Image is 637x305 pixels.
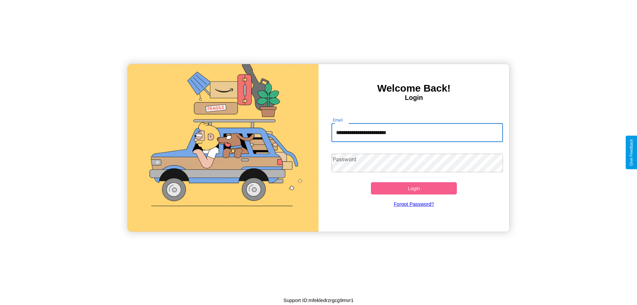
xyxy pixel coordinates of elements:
[333,117,343,123] label: Email
[371,182,457,194] button: Login
[283,296,354,305] p: Support ID: mfekledrzrgcg9mvr1
[128,64,318,232] img: gif
[318,83,509,94] h3: Welcome Back!
[318,94,509,102] h4: Login
[328,194,500,213] a: Forgot Password?
[629,139,634,166] div: Give Feedback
